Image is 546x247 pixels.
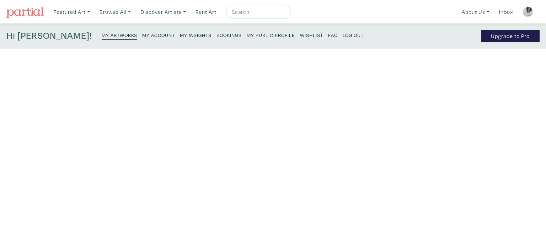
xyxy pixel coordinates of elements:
a: Inbox [496,5,516,19]
small: My Account [142,32,175,38]
a: Featured Art [50,5,93,19]
img: phpThumb.php [523,6,533,17]
a: Browse All [96,5,134,19]
small: FAQ [328,32,338,38]
small: Bookings [216,32,242,38]
a: My Artworks [102,30,137,40]
a: My Public Profile [247,30,295,39]
h4: Hi [PERSON_NAME]! [6,30,92,42]
a: About Us [459,5,493,19]
a: My Account [142,30,175,39]
a: Wishlist [300,30,323,39]
input: Search [231,7,284,16]
small: My Public Profile [247,32,295,38]
a: Rent Art [192,5,220,19]
small: Wishlist [300,32,323,38]
a: Log Out [343,30,364,39]
a: Discover Artists [137,5,189,19]
a: Bookings [216,30,242,39]
a: Upgrade to Pro [481,30,540,42]
a: FAQ [328,30,338,39]
a: My Insights [180,30,212,39]
small: Log Out [343,32,364,38]
small: My Insights [180,32,212,38]
small: My Artworks [102,32,137,38]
